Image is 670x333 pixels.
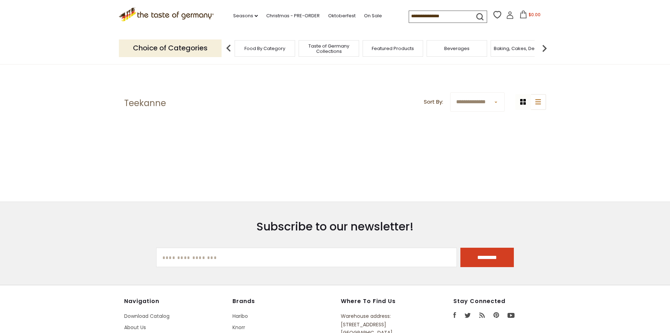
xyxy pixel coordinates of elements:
[124,313,170,320] a: Download Catalog
[156,220,514,234] h3: Subscribe to our newsletter!
[232,298,334,305] h4: Brands
[266,12,320,20] a: Christmas - PRE-ORDER
[494,46,548,51] a: Baking, Cakes, Desserts
[364,12,382,20] a: On Sale
[515,11,545,21] button: $0.00
[124,324,146,331] a: About Us
[453,298,546,305] h4: Stay Connected
[119,39,222,57] p: Choice of Categories
[372,46,414,51] a: Featured Products
[124,298,225,305] h4: Navigation
[124,98,166,109] h1: Teekanne
[537,41,551,55] img: next arrow
[328,12,356,20] a: Oktoberfest
[233,12,258,20] a: Seasons
[424,98,443,106] label: Sort By:
[232,324,245,331] a: Knorr
[301,43,357,54] a: Taste of Germany Collections
[341,298,421,305] h4: Where to find us
[222,41,236,55] img: previous arrow
[529,12,541,18] span: $0.00
[232,313,248,320] a: Haribo
[244,46,285,51] a: Food By Category
[444,46,470,51] a: Beverages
